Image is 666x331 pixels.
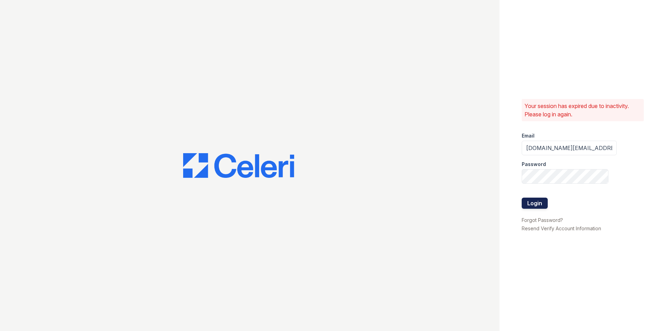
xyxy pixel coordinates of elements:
[522,225,601,231] a: Resend Verify Account Information
[522,217,563,223] a: Forgot Password?
[183,153,294,178] img: CE_Logo_Blue-a8612792a0a2168367f1c8372b55b34899dd931a85d93a1a3d3e32e68fde9ad4.png
[522,161,546,168] label: Password
[524,102,641,118] p: Your session has expired due to inactivity. Please log in again.
[522,198,548,209] button: Login
[522,132,535,139] label: Email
